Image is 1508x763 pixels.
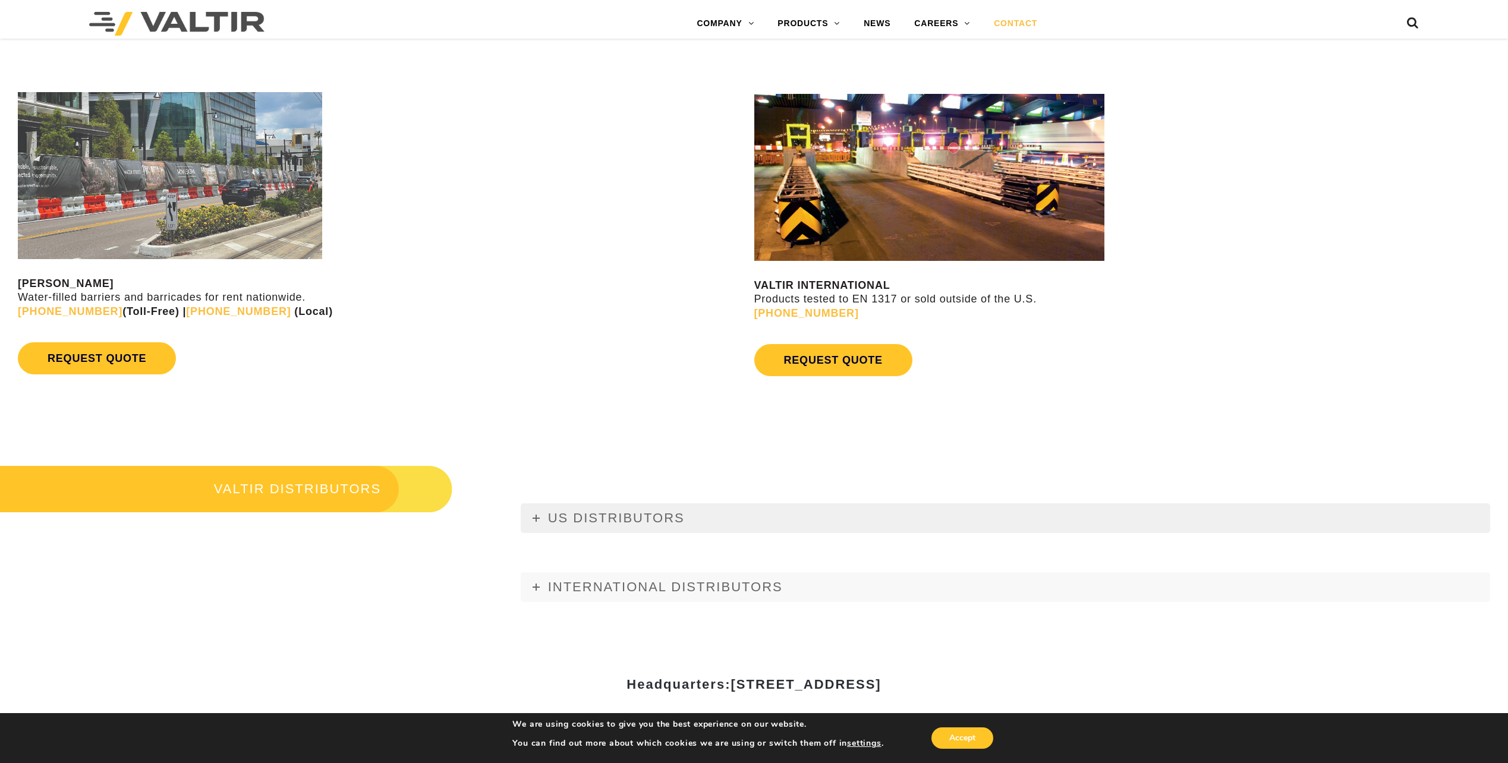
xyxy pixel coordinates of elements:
strong: VALTIR INTERNATIONAL [754,279,890,291]
p: You can find out more about which cookies we are using or switch them off in . [512,738,883,749]
span: INTERNATIONAL DISTRIBUTORS [548,579,783,594]
a: NEWS [852,12,902,36]
p: We are using cookies to give you the best experience on our website. [512,719,883,730]
a: INTERNATIONAL DISTRIBUTORS [521,572,1490,602]
a: CONTACT [982,12,1049,36]
img: contact us valtir international [754,93,1104,261]
strong: Headquarters: [627,677,881,692]
a: [PHONE_NUMBER] [18,305,122,317]
strong: [PERSON_NAME] [18,278,114,289]
a: CAREERS [902,12,982,36]
strong: (Local) [294,305,333,317]
strong: (Toll-Free) | [18,305,186,317]
span: [STREET_ADDRESS] [731,677,881,692]
a: [PHONE_NUMBER] [754,307,859,319]
button: settings [847,738,881,749]
button: Accept [931,727,993,749]
a: [PHONE_NUMBER] [186,305,291,317]
a: COMPANY [685,12,766,36]
a: PRODUCTS [766,12,852,36]
p: Water-filled barriers and barricades for rent nationwide. [18,277,751,319]
span: US DISTRIBUTORS [548,510,685,525]
a: REQUEST QUOTE [754,344,912,376]
img: Rentals contact us image [18,92,322,259]
a: REQUEST QUOTE [18,342,176,374]
img: Valtir [89,12,265,36]
a: US DISTRIBUTORS [521,503,1490,533]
